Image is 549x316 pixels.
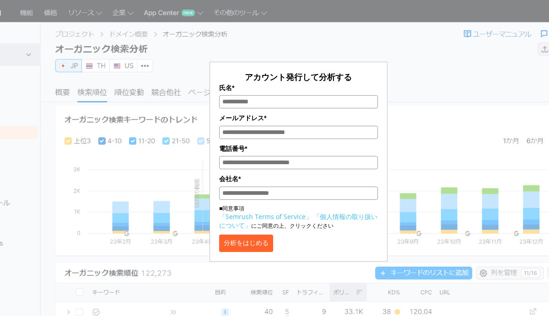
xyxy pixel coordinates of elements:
[219,113,378,123] label: メールアドレス*
[219,235,273,252] button: 分析をはじめる
[245,71,352,82] span: アカウント発行して分析する
[219,204,378,230] p: ■同意事項 にご同意の上、クリックください
[219,212,312,221] a: 「Semrush Terms of Service」
[219,212,377,230] a: 「個人情報の取り扱いについて」
[219,144,378,154] label: 電話番号*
